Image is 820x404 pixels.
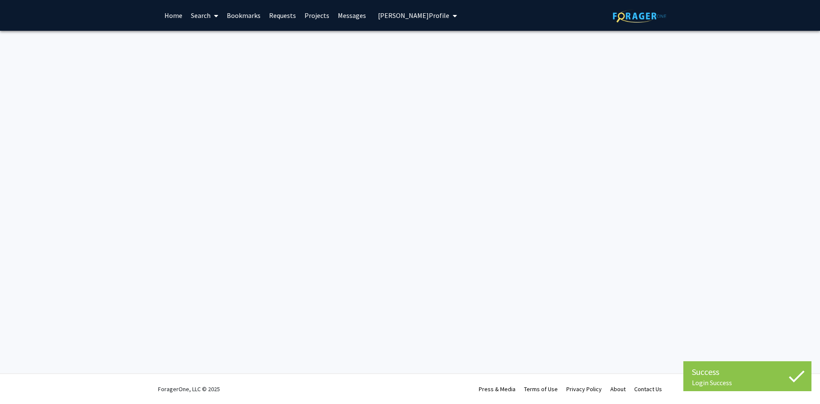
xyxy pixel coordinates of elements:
[334,0,370,30] a: Messages
[265,0,300,30] a: Requests
[479,385,515,393] a: Press & Media
[524,385,558,393] a: Terms of Use
[378,11,449,20] span: [PERSON_NAME] Profile
[158,374,220,404] div: ForagerOne, LLC © 2025
[692,378,803,387] div: Login Success
[634,385,662,393] a: Contact Us
[187,0,223,30] a: Search
[300,0,334,30] a: Projects
[566,385,602,393] a: Privacy Policy
[692,366,803,378] div: Success
[613,9,666,23] img: ForagerOne Logo
[610,385,626,393] a: About
[223,0,265,30] a: Bookmarks
[160,0,187,30] a: Home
